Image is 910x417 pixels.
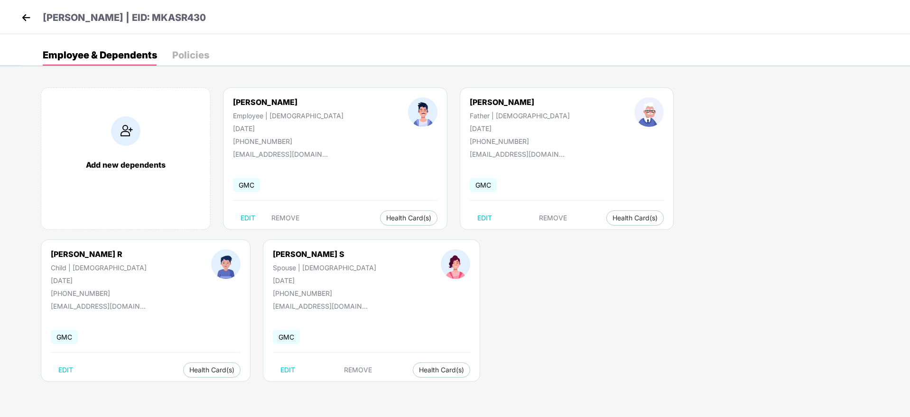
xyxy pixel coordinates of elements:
[470,210,500,226] button: EDIT
[336,362,380,378] button: REMOVE
[273,302,368,310] div: [EMAIL_ADDRESS][DOMAIN_NAME]
[51,276,147,284] div: [DATE]
[531,210,575,226] button: REMOVE
[51,330,78,344] span: GMC
[386,216,431,220] span: Health Card(s)
[470,124,570,133] div: [DATE]
[344,366,372,374] span: REMOVE
[51,302,146,310] div: [EMAIL_ADDRESS][DOMAIN_NAME]
[634,97,664,127] img: profileImage
[271,214,299,222] span: REMOVE
[470,97,570,107] div: [PERSON_NAME]
[264,210,307,226] button: REMOVE
[470,137,570,145] div: [PHONE_NUMBER]
[441,249,470,279] img: profileImage
[111,116,140,146] img: addIcon
[58,366,73,374] span: EDIT
[19,10,33,25] img: back
[539,214,567,222] span: REMOVE
[211,249,241,279] img: profileImage
[233,112,344,120] div: Employee | [DEMOGRAPHIC_DATA]
[233,124,344,133] div: [DATE]
[413,362,470,378] button: Health Card(s)
[273,264,376,272] div: Spouse | [DEMOGRAPHIC_DATA]
[51,249,147,259] div: [PERSON_NAME] R
[273,330,300,344] span: GMC
[233,178,260,192] span: GMC
[233,97,344,107] div: [PERSON_NAME]
[183,362,241,378] button: Health Card(s)
[233,137,344,145] div: [PHONE_NUMBER]
[273,362,303,378] button: EDIT
[273,289,376,297] div: [PHONE_NUMBER]
[408,97,437,127] img: profileImage
[477,214,492,222] span: EDIT
[43,50,157,60] div: Employee & Dependents
[51,362,81,378] button: EDIT
[172,50,209,60] div: Policies
[470,112,570,120] div: Father | [DEMOGRAPHIC_DATA]
[470,178,497,192] span: GMC
[273,276,376,284] div: [DATE]
[233,150,328,158] div: [EMAIL_ADDRESS][DOMAIN_NAME]
[470,150,565,158] div: [EMAIL_ADDRESS][DOMAIN_NAME]
[380,210,437,226] button: Health Card(s)
[51,160,201,170] div: Add new dependents
[606,210,664,226] button: Health Card(s)
[241,214,255,222] span: EDIT
[280,366,295,374] span: EDIT
[613,216,658,220] span: Health Card(s)
[51,264,147,272] div: Child | [DEMOGRAPHIC_DATA]
[233,210,263,226] button: EDIT
[189,368,234,372] span: Health Card(s)
[43,10,206,25] p: [PERSON_NAME] | EID: MKASR430
[419,368,464,372] span: Health Card(s)
[51,289,147,297] div: [PHONE_NUMBER]
[273,249,376,259] div: [PERSON_NAME] S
